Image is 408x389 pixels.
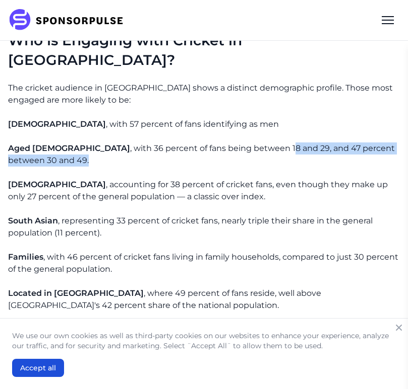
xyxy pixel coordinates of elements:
[8,31,400,70] h2: Who is Engaging with Cricket in [GEOGRAPHIC_DATA]?
[358,341,408,389] iframe: Chat Widget
[8,180,106,189] span: [DEMOGRAPHIC_DATA]
[8,179,400,203] p: , accounting for 38 percent of cricket fans, even though they make up only 27 percent of the gene...
[8,118,400,130] p: , with 57 percent of fans identifying as men
[8,82,400,106] p: The cricket audience in [GEOGRAPHIC_DATA] shows a distinct demographic profile. Those most engage...
[8,143,130,153] span: Aged [DEMOGRAPHIC_DATA]
[8,142,400,167] p: , with 36 percent of fans being between 18 and 29, and 47 percent between 30 and 49.
[8,251,400,275] p: , with 46 percent of cricket fans living in family households, compared to just 30 percent of the...
[8,9,131,31] img: SponsorPulse
[8,287,400,312] p: , where 49 percent of fans reside, well above [GEOGRAPHIC_DATA]'s 42 percent share of the nationa...
[8,215,400,239] p: , representing 33 percent of cricket fans, nearly triple their share in the general population (1...
[376,8,400,32] div: Menu
[12,359,64,377] button: Accept all
[8,252,43,262] span: Families
[8,288,144,298] span: Located in [GEOGRAPHIC_DATA]
[12,331,396,351] p: We use our own cookies as well as third-party cookies on our websites to enhance your experience,...
[8,216,58,225] span: South Asian
[392,321,406,335] button: Close
[8,119,106,129] span: [DEMOGRAPHIC_DATA]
